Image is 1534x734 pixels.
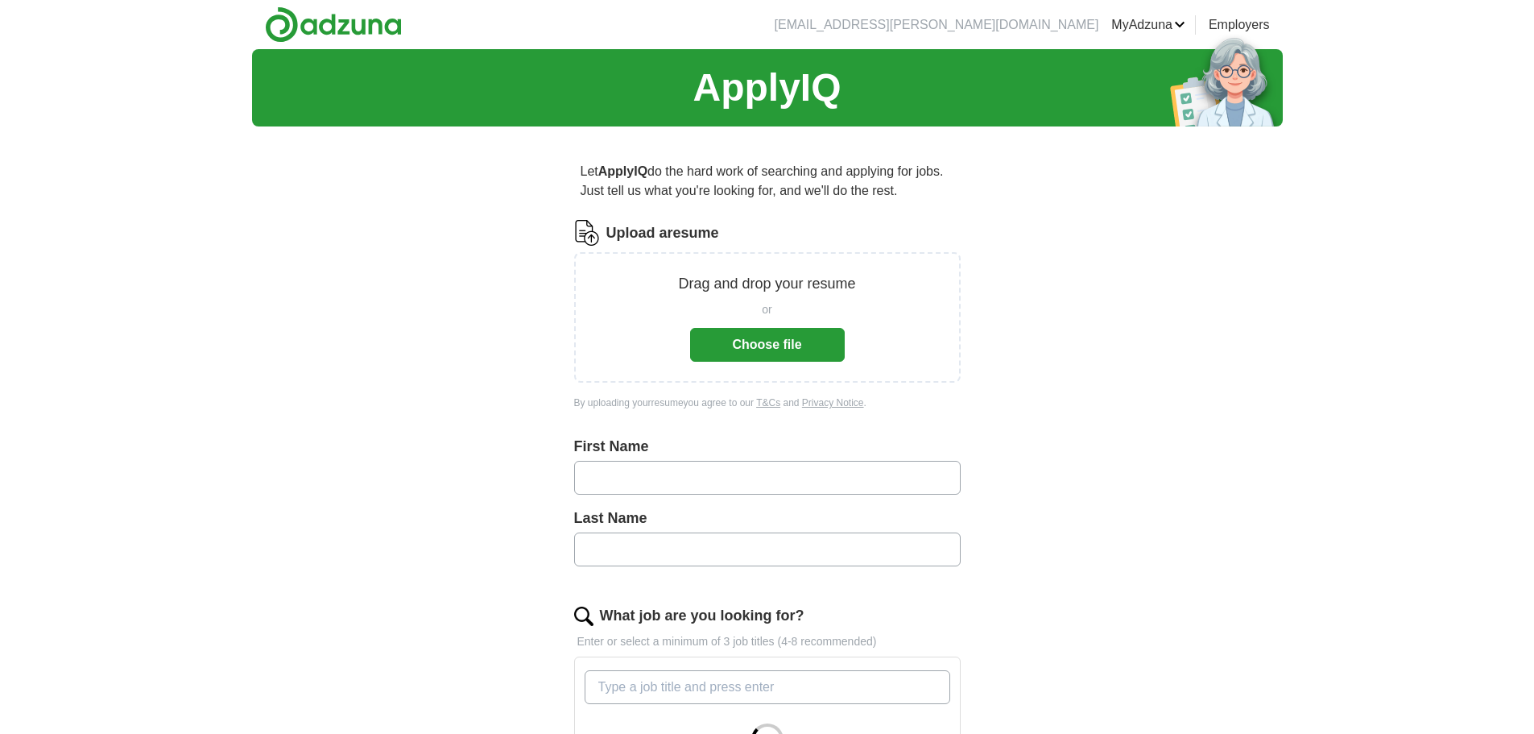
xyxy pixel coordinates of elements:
[574,396,961,410] div: By uploading your resume you agree to our and .
[598,164,647,178] strong: ApplyIQ
[574,220,600,246] img: CV Icon
[802,397,864,408] a: Privacy Notice
[756,397,780,408] a: T&Cs
[574,508,961,529] label: Last Name
[693,59,841,117] h1: ApplyIQ
[606,222,719,244] label: Upload a resume
[690,328,845,362] button: Choose file
[574,607,593,626] img: search.png
[600,605,804,627] label: What job are you looking for?
[678,273,855,295] p: Drag and drop your resume
[775,15,1099,35] li: [EMAIL_ADDRESS][PERSON_NAME][DOMAIN_NAME]
[574,436,961,458] label: First Name
[762,301,771,318] span: or
[265,6,402,43] img: Adzuna logo
[574,633,961,650] p: Enter or select a minimum of 3 job titles (4-8 recommended)
[585,670,950,704] input: Type a job title and press enter
[1111,15,1185,35] a: MyAdzuna
[1209,15,1270,35] a: Employers
[574,156,961,207] p: Let do the hard work of searching and applying for jobs. Just tell us what you're looking for, an...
